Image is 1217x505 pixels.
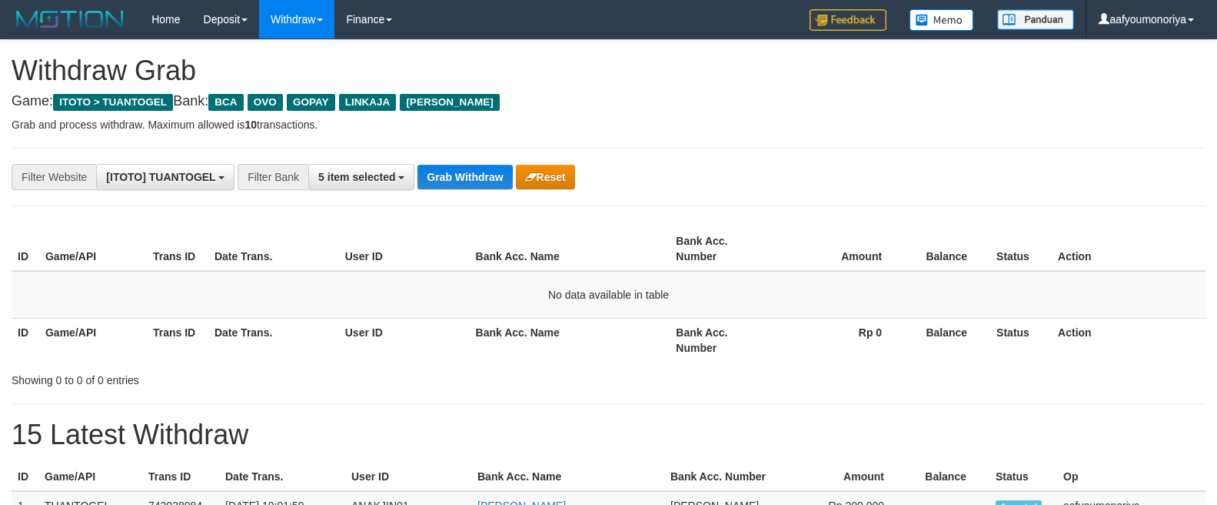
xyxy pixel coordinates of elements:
[53,94,173,111] span: ITOTO > TUANTOGEL
[516,165,575,189] button: Reset
[12,420,1205,450] h1: 15 Latest Withdraw
[909,9,974,31] img: Button%20Memo.svg
[318,171,395,183] span: 5 item selected
[147,318,208,362] th: Trans ID
[990,318,1052,362] th: Status
[308,164,414,190] button: 5 item selected
[990,227,1052,271] th: Status
[670,227,777,271] th: Bank Acc. Number
[12,164,96,190] div: Filter Website
[219,463,345,491] th: Date Trans.
[39,318,147,362] th: Game/API
[12,318,39,362] th: ID
[12,366,496,388] div: Showing 0 to 0 of 0 entries
[39,227,147,271] th: Game/API
[12,94,1205,109] h4: Game: Bank:
[664,463,783,491] th: Bank Acc. Number
[12,117,1205,132] p: Grab and process withdraw. Maximum allowed is transactions.
[96,164,234,190] button: [ITOTO] TUANTOGEL
[670,318,777,362] th: Bank Acc. Number
[208,227,339,271] th: Date Trans.
[471,463,664,491] th: Bank Acc. Name
[810,9,886,31] img: Feedback.jpg
[345,463,471,491] th: User ID
[1052,318,1205,362] th: Action
[12,8,128,31] img: MOTION_logo.png
[12,271,1205,319] td: No data available in table
[287,94,335,111] span: GOPAY
[147,227,208,271] th: Trans ID
[12,55,1205,86] h1: Withdraw Grab
[12,463,38,491] th: ID
[248,94,283,111] span: OVO
[244,119,257,131] strong: 10
[38,463,142,491] th: Game/API
[400,94,499,111] span: [PERSON_NAME]
[208,94,243,111] span: BCA
[208,318,339,362] th: Date Trans.
[106,171,215,183] span: [ITOTO] TUANTOGEL
[907,463,989,491] th: Balance
[238,164,308,190] div: Filter Bank
[997,9,1074,30] img: panduan.png
[777,318,905,362] th: Rp 0
[470,227,670,271] th: Bank Acc. Name
[777,227,905,271] th: Amount
[989,463,1057,491] th: Status
[12,227,39,271] th: ID
[339,94,397,111] span: LINKAJA
[1057,463,1205,491] th: Op
[1052,227,1205,271] th: Action
[339,318,470,362] th: User ID
[470,318,670,362] th: Bank Acc. Name
[142,463,219,491] th: Trans ID
[905,318,990,362] th: Balance
[783,463,907,491] th: Amount
[339,227,470,271] th: User ID
[905,227,990,271] th: Balance
[417,165,512,189] button: Grab Withdraw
